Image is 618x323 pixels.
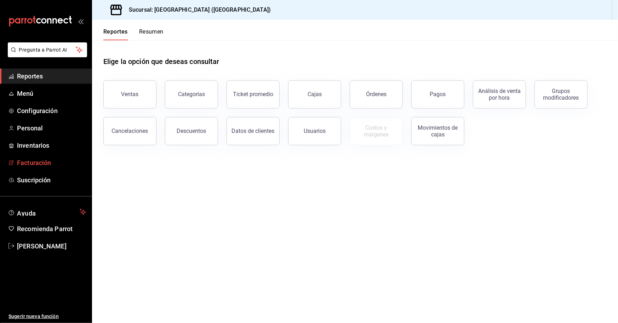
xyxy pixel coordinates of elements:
[411,117,464,145] button: Movimientos de cajas
[366,91,387,98] div: Órdenes
[477,88,521,101] div: Análisis de venta por hora
[177,128,206,134] div: Descuentos
[17,208,77,216] span: Ayuda
[78,18,84,24] button: open_drawer_menu
[288,117,341,145] button: Usuarios
[308,91,322,98] div: Cajas
[416,124,460,138] div: Movimientos de cajas
[17,71,86,81] span: Reportes
[17,241,86,251] span: [PERSON_NAME]
[539,88,583,101] div: Grupos modificadores
[354,124,398,138] div: Costos y márgenes
[103,56,219,67] h1: Elige la opción que deseas consultar
[123,6,271,14] h3: Sucursal: [GEOGRAPHIC_DATA] ([GEOGRAPHIC_DATA])
[165,117,218,145] button: Descuentos
[8,313,86,320] span: Sugerir nueva función
[534,80,588,108] button: Grupos modificadores
[304,128,326,134] div: Usuarios
[5,51,87,59] a: Pregunta a Parrot AI
[17,141,86,150] span: Inventarios
[233,91,273,98] div: Ticket promedio
[411,80,464,108] button: Pagos
[350,80,403,108] button: Órdenes
[19,46,76,54] span: Pregunta a Parrot AI
[112,128,148,134] div: Cancelaciones
[103,80,156,108] button: Ventas
[227,117,280,145] button: Datos de clientes
[165,80,218,108] button: Categorías
[17,89,86,98] span: Menú
[121,91,139,98] div: Ventas
[232,128,275,134] div: Datos de clientes
[473,80,526,108] button: Análisis de venta por hora
[17,106,86,116] span: Configuración
[8,42,87,57] button: Pregunta a Parrot AI
[103,117,156,145] button: Cancelaciones
[139,28,164,40] button: Resumen
[288,80,341,108] button: Cajas
[227,80,280,108] button: Ticket promedio
[17,158,86,168] span: Facturación
[178,91,205,98] div: Categorías
[103,28,164,40] div: navigation tabs
[17,224,86,234] span: Recomienda Parrot
[430,91,446,98] div: Pagos
[350,117,403,145] button: Contrata inventarios para ver este reporte
[103,28,128,40] button: Reportes
[17,123,86,133] span: Personal
[17,175,86,185] span: Suscripción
